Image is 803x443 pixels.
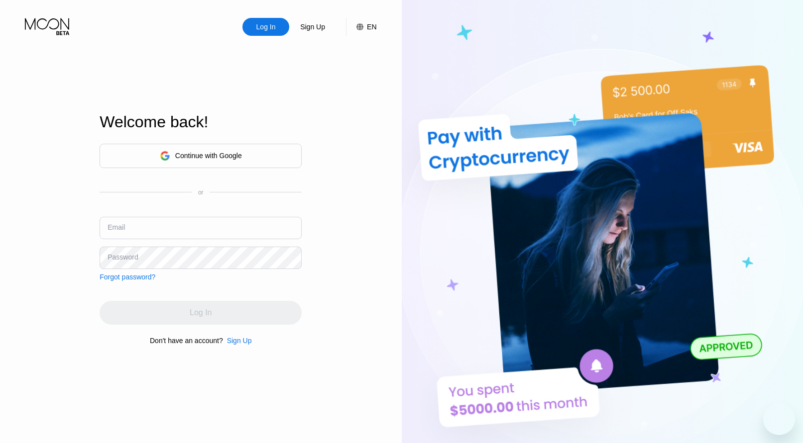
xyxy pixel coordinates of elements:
[367,23,376,31] div: EN
[198,189,204,196] div: or
[255,22,277,32] div: Log In
[289,18,336,36] div: Sign Up
[763,403,795,435] iframe: Button to launch messaging window
[108,253,138,261] div: Password
[100,144,302,168] div: Continue with Google
[100,273,155,281] div: Forgot password?
[299,22,326,32] div: Sign Up
[150,337,223,345] div: Don't have an account?
[227,337,252,345] div: Sign Up
[242,18,289,36] div: Log In
[100,113,302,131] div: Welcome back!
[346,18,376,36] div: EN
[175,152,242,160] div: Continue with Google
[108,223,125,231] div: Email
[223,337,252,345] div: Sign Up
